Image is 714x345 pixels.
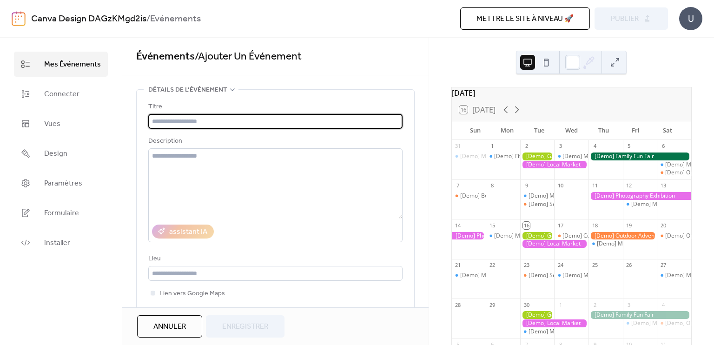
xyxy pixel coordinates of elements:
[591,222,598,229] div: 18
[489,143,496,150] div: 1
[557,182,564,189] div: 10
[626,262,633,269] div: 26
[588,153,691,160] div: [Demo] Family Fun Fair
[520,153,555,160] div: [Demo] Gardening Workshop
[520,161,588,169] div: [Demo] Local Market
[452,87,691,99] div: [DATE]
[14,111,108,136] a: Vues
[626,222,633,229] div: 19
[591,262,598,269] div: 25
[44,119,60,130] span: Vues
[523,262,530,269] div: 23
[557,262,564,269] div: 24
[591,182,598,189] div: 11
[554,232,588,240] div: [Demo] Culinary Cooking Class
[136,46,195,67] a: Événements
[148,136,401,147] div: Description
[588,192,691,200] div: [Demo] Photography Exhibition
[520,311,555,319] div: [Demo] Gardening Workshop
[591,143,598,150] div: 4
[523,301,530,308] div: 30
[657,319,691,327] div: [Demo] Open Mic Night
[631,319,702,327] div: [Demo] Morning Yoga Bliss
[523,182,530,189] div: 9
[489,182,496,189] div: 8
[460,7,590,30] button: Mettre le site à niveau 🚀
[529,328,599,336] div: [Demo] Morning Yoga Bliss
[12,11,26,26] img: logo
[523,222,530,229] div: 16
[660,182,667,189] div: 13
[44,59,101,70] span: Mes Événements
[520,192,555,200] div: [Demo] Morning Yoga Bliss
[557,301,564,308] div: 1
[529,200,598,208] div: [Demo] Seniors' Social Tea
[520,272,555,279] div: [Demo] Seniors' Social Tea
[657,272,691,279] div: [Demo] Morning Yoga Bliss
[150,10,201,28] b: Evénements
[523,121,555,140] div: Tue
[452,192,486,200] div: [Demo] Book Club Gathering
[476,13,574,25] span: Mettre le site à niveau 🚀
[529,272,598,279] div: [Demo] Seniors' Social Tea
[159,288,225,299] span: Lien vers Google Maps
[455,222,462,229] div: 14
[657,232,691,240] div: [Demo] Open Mic Night
[14,52,108,77] a: Mes Événements
[523,143,530,150] div: 2
[455,301,462,308] div: 28
[591,301,598,308] div: 2
[588,240,623,248] div: [Demo] Morning Yoga Bliss
[44,208,79,219] span: Formulaire
[44,238,70,249] span: installer
[626,143,633,150] div: 5
[660,143,667,150] div: 6
[460,272,531,279] div: [Demo] Morning Yoga Bliss
[14,141,108,166] a: Design
[660,222,667,229] div: 20
[489,262,496,269] div: 22
[31,10,146,28] a: Canva Design DAGzKMgd2is
[489,222,496,229] div: 15
[148,253,401,265] div: Lieu
[148,101,401,113] div: Titre
[452,232,486,240] div: [Demo] Photography Exhibition
[489,301,496,308] div: 29
[520,200,555,208] div: [Demo] Seniors' Social Tea
[455,262,462,269] div: 21
[195,46,302,67] span: / Ajouter Un Événement
[44,148,67,159] span: Design
[455,143,462,150] div: 31
[44,89,79,100] span: Connecter
[491,121,523,140] div: Mon
[554,153,588,160] div: [Demo] Morning Yoga Bliss
[137,315,202,338] a: Annuler
[494,153,561,160] div: [Demo] Fitness Bootcamp
[486,232,520,240] div: [Demo] Morning Yoga Bliss
[148,85,227,96] span: Détails de l’événement
[657,161,691,169] div: [Demo] Morning Yoga Bliss
[631,200,702,208] div: [Demo] Morning Yoga Bliss
[14,200,108,226] a: Formulaire
[486,153,520,160] div: [Demo] Fitness Bootcamp
[597,240,668,248] div: [Demo] Morning Yoga Bliss
[588,232,657,240] div: [Demo] Outdoor Adventure Day
[557,222,564,229] div: 17
[520,319,588,327] div: [Demo] Local Market
[555,121,588,140] div: Wed
[623,200,657,208] div: [Demo] Morning Yoga Bliss
[626,182,633,189] div: 12
[460,192,535,200] div: [Demo] Book Club Gathering
[652,121,684,140] div: Sat
[562,153,633,160] div: [Demo] Morning Yoga Bliss
[657,169,691,177] div: [Demo] Open Mic Night
[14,81,108,106] a: Connecter
[459,121,491,140] div: Sun
[660,262,667,269] div: 27
[460,153,531,160] div: [Demo] Morning Yoga Bliss
[494,232,565,240] div: [Demo] Morning Yoga Bliss
[557,143,564,150] div: 3
[146,10,150,28] b: /
[554,272,588,279] div: [Demo] Morning Yoga Bliss
[455,182,462,189] div: 7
